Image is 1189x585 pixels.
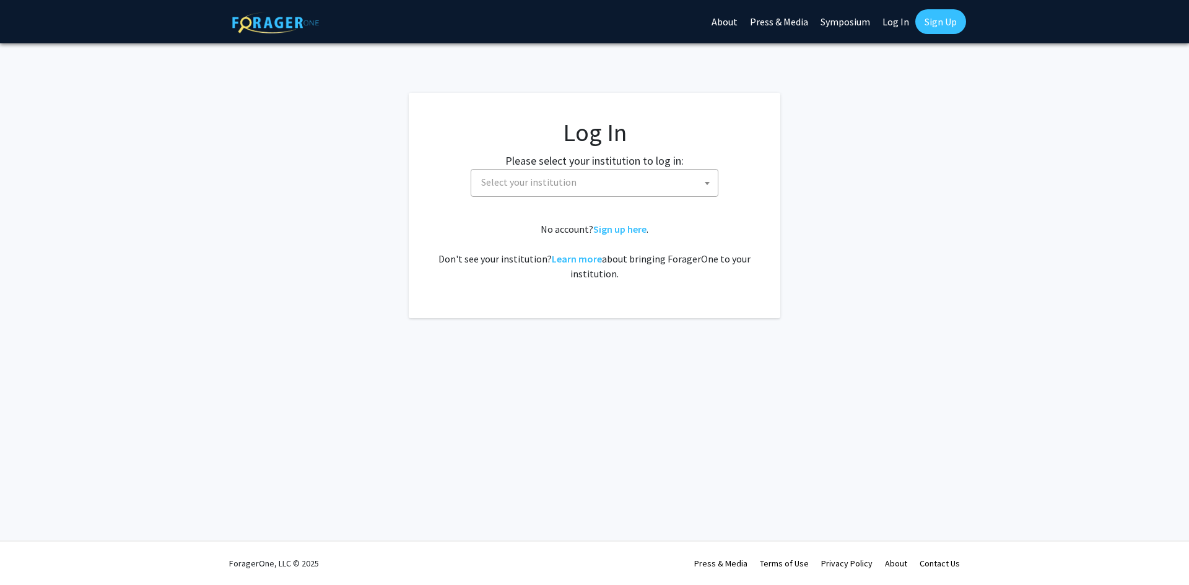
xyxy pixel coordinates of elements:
[433,222,756,281] div: No account? . Don't see your institution? about bringing ForagerOne to your institution.
[481,176,577,188] span: Select your institution
[476,170,718,195] span: Select your institution
[229,542,319,585] div: ForagerOne, LLC © 2025
[920,558,960,569] a: Contact Us
[471,169,718,197] span: Select your institution
[232,12,319,33] img: ForagerOne Logo
[505,152,684,169] label: Please select your institution to log in:
[433,118,756,147] h1: Log In
[821,558,873,569] a: Privacy Policy
[593,223,647,235] a: Sign up here
[915,9,966,34] a: Sign Up
[694,558,747,569] a: Press & Media
[552,253,602,265] a: Learn more about bringing ForagerOne to your institution
[885,558,907,569] a: About
[760,558,809,569] a: Terms of Use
